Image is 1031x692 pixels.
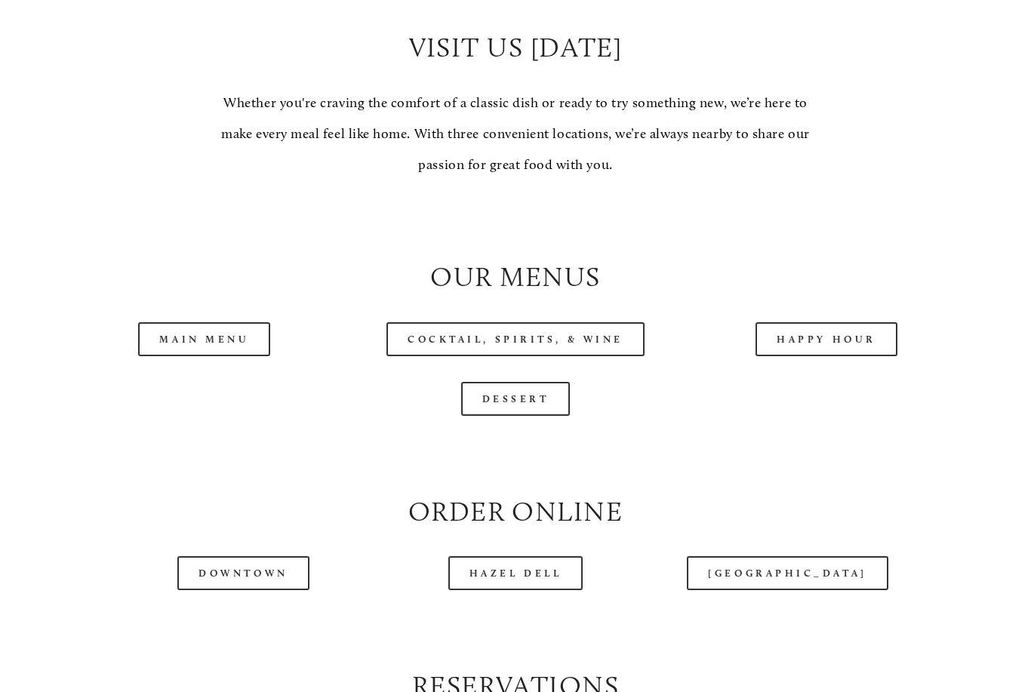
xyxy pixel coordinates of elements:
a: Happy Hour [756,322,897,356]
a: Hazel Dell [448,556,583,590]
h2: Order Online [62,493,969,531]
h2: Our Menus [62,258,969,297]
p: Whether you're craving the comfort of a classic dish or ready to try something new, we’re here to... [217,88,814,181]
a: Downtown [177,556,309,590]
a: Dessert [461,382,571,416]
a: Cocktail, Spirits, & Wine [386,322,645,356]
a: [GEOGRAPHIC_DATA] [687,556,888,590]
a: Main Menu [138,322,270,356]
